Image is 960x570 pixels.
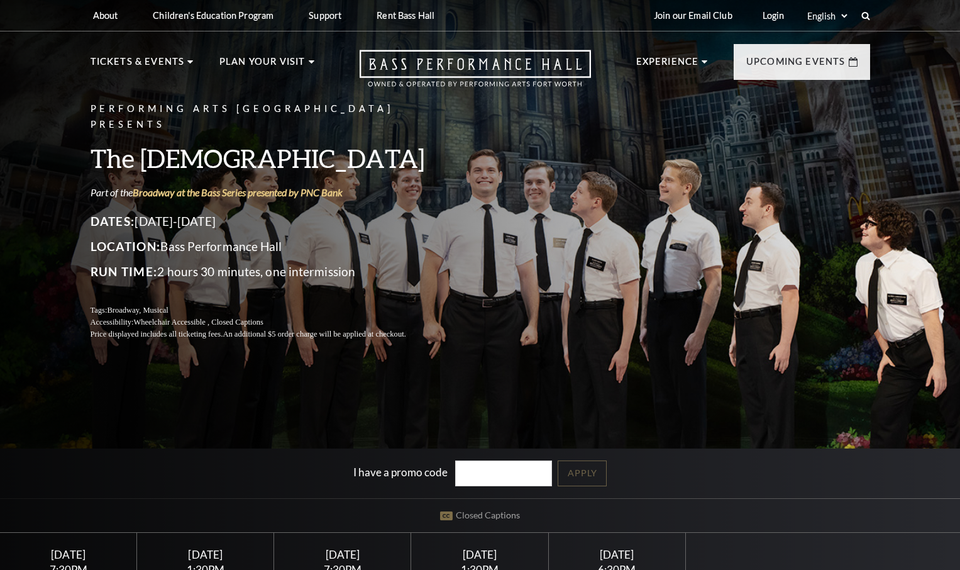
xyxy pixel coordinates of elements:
span: An additional $5 order charge will be applied at checkout. [223,330,406,338]
p: Price displayed includes all ticketing fees. [91,328,436,340]
p: Rent Bass Hall [377,10,434,21]
span: Broadway, Musical [107,306,168,315]
span: Location: [91,239,161,254]
label: I have a promo code [353,466,448,479]
div: [DATE] [426,548,533,561]
h3: The [DEMOGRAPHIC_DATA] [91,142,436,174]
p: Performing Arts [GEOGRAPHIC_DATA] Presents [91,101,436,133]
p: Support [309,10,341,21]
div: [DATE] [563,548,670,561]
select: Select: [805,10,849,22]
p: Bass Performance Hall [91,237,436,257]
p: Children's Education Program [153,10,273,21]
a: Broadway at the Bass Series presented by PNC Bank [133,186,343,198]
p: Experience [636,54,699,77]
p: Upcoming Events [746,54,846,77]
div: [DATE] [152,548,259,561]
p: Plan Your Visit [219,54,306,77]
span: Dates: [91,214,135,228]
p: Accessibility: [91,316,436,328]
p: 2 hours 30 minutes, one intermission [91,262,436,282]
span: Wheelchair Accessible , Closed Captions [133,318,263,327]
span: Run Time: [91,264,158,279]
p: Part of the [91,186,436,199]
p: About [93,10,118,21]
div: [DATE] [15,548,122,561]
div: [DATE] [289,548,396,561]
p: Tags: [91,305,436,316]
p: Tickets & Events [91,54,185,77]
p: [DATE]-[DATE] [91,211,436,232]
